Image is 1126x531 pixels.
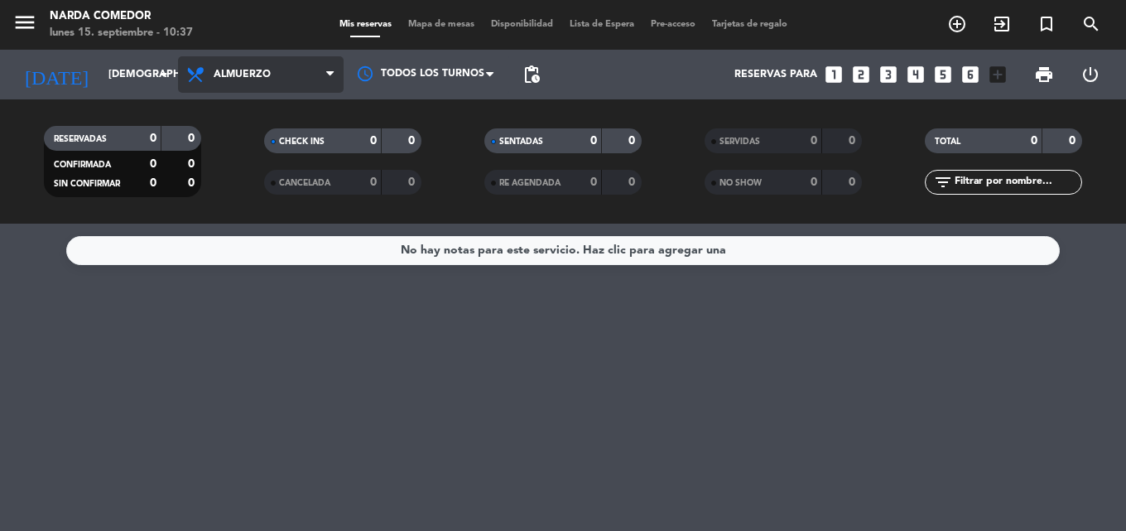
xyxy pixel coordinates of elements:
[483,20,561,29] span: Disponibilidad
[734,69,817,80] span: Reservas para
[50,8,193,25] div: Narda Comedor
[704,20,796,29] span: Tarjetas de regalo
[1069,135,1079,147] strong: 0
[719,138,760,146] span: SERVIDAS
[561,20,642,29] span: Lista de Espera
[935,138,960,146] span: TOTAL
[849,176,859,188] strong: 0
[590,135,597,147] strong: 0
[154,65,174,84] i: arrow_drop_down
[932,64,954,85] i: looks_5
[150,158,156,170] strong: 0
[499,179,561,187] span: RE AGENDADA
[188,158,198,170] strong: 0
[1034,65,1054,84] span: print
[522,65,541,84] span: pending_actions
[1031,135,1037,147] strong: 0
[400,20,483,29] span: Mapa de mesas
[719,179,762,187] span: NO SHOW
[823,64,844,85] i: looks_one
[590,176,597,188] strong: 0
[54,180,120,188] span: SIN CONFIRMAR
[150,177,156,189] strong: 0
[12,56,100,93] i: [DATE]
[188,133,198,144] strong: 0
[54,161,111,169] span: CONFIRMADA
[12,10,37,41] button: menu
[905,64,926,85] i: looks_4
[878,64,899,85] i: looks_3
[960,64,981,85] i: looks_6
[279,138,325,146] span: CHECK INS
[933,172,953,192] i: filter_list
[849,135,859,147] strong: 0
[811,135,817,147] strong: 0
[947,14,967,34] i: add_circle_outline
[408,135,418,147] strong: 0
[1080,65,1100,84] i: power_settings_new
[150,133,156,144] strong: 0
[987,64,1008,85] i: add_box
[850,64,872,85] i: looks_two
[1067,50,1114,99] div: LOG OUT
[499,138,543,146] span: SENTADAS
[628,135,638,147] strong: 0
[370,135,377,147] strong: 0
[992,14,1012,34] i: exit_to_app
[188,177,198,189] strong: 0
[642,20,704,29] span: Pre-acceso
[1037,14,1056,34] i: turned_in_not
[331,20,400,29] span: Mis reservas
[408,176,418,188] strong: 0
[628,176,638,188] strong: 0
[214,69,271,80] span: Almuerzo
[811,176,817,188] strong: 0
[401,241,726,260] div: No hay notas para este servicio. Haz clic para agregar una
[50,25,193,41] div: lunes 15. septiembre - 10:37
[953,173,1081,191] input: Filtrar por nombre...
[54,135,107,143] span: RESERVADAS
[1081,14,1101,34] i: search
[12,10,37,35] i: menu
[370,176,377,188] strong: 0
[279,179,330,187] span: CANCELADA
